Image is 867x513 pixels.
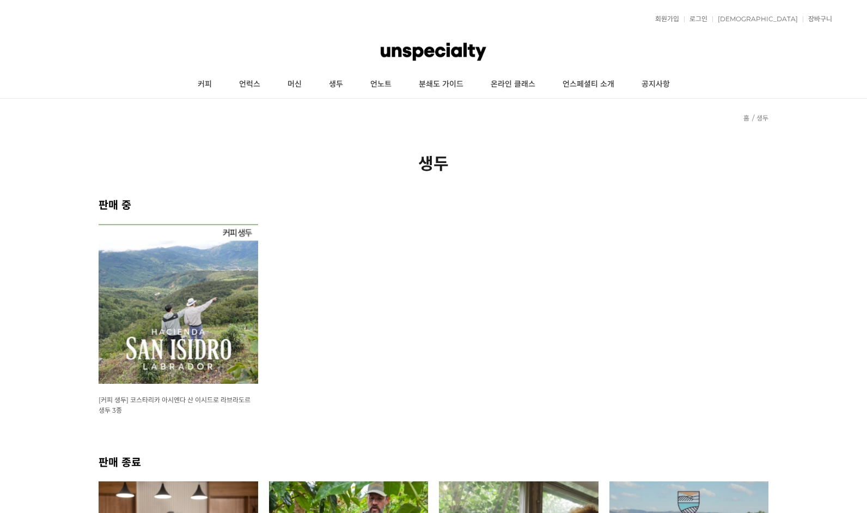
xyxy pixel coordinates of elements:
a: 언럭스 [225,71,274,98]
a: 온라인 클래스 [477,71,549,98]
a: 공지사항 [628,71,683,98]
a: 생두 [756,114,768,122]
a: 회원가입 [650,16,679,22]
a: 장바구니 [803,16,832,22]
a: 홈 [743,114,749,122]
a: 로그인 [684,16,707,22]
img: 코스타리카 아시엔다 산 이시드로 라브라도르 [99,224,258,384]
span: [커피 생두] 코스타리카 아시엔다 산 이시드로 라브라도르 생두 3종 [99,396,251,414]
a: 머신 [274,71,315,98]
h2: 판매 중 [99,196,768,212]
h2: 판매 종료 [99,454,768,469]
a: 언스페셜티 소개 [549,71,628,98]
a: [커피 생두] 코스타리카 아시엔다 산 이시드로 라브라도르 생두 3종 [99,395,251,414]
a: [DEMOGRAPHIC_DATA] [712,16,798,22]
a: 커피 [184,71,225,98]
a: 분쇄도 가이드 [405,71,477,98]
img: 언스페셜티 몰 [381,35,486,68]
a: 생두 [315,71,357,98]
h2: 생두 [99,150,768,174]
a: 언노트 [357,71,405,98]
